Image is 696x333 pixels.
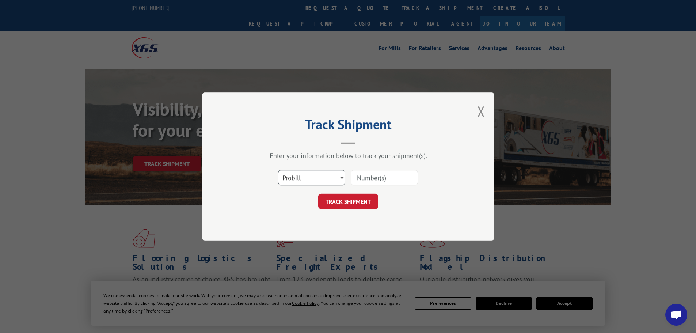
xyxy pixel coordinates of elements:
[665,304,687,326] a: Open chat
[239,119,458,133] h2: Track Shipment
[318,194,378,209] button: TRACK SHIPMENT
[351,170,418,185] input: Number(s)
[477,102,485,121] button: Close modal
[239,151,458,160] div: Enter your information below to track your shipment(s).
